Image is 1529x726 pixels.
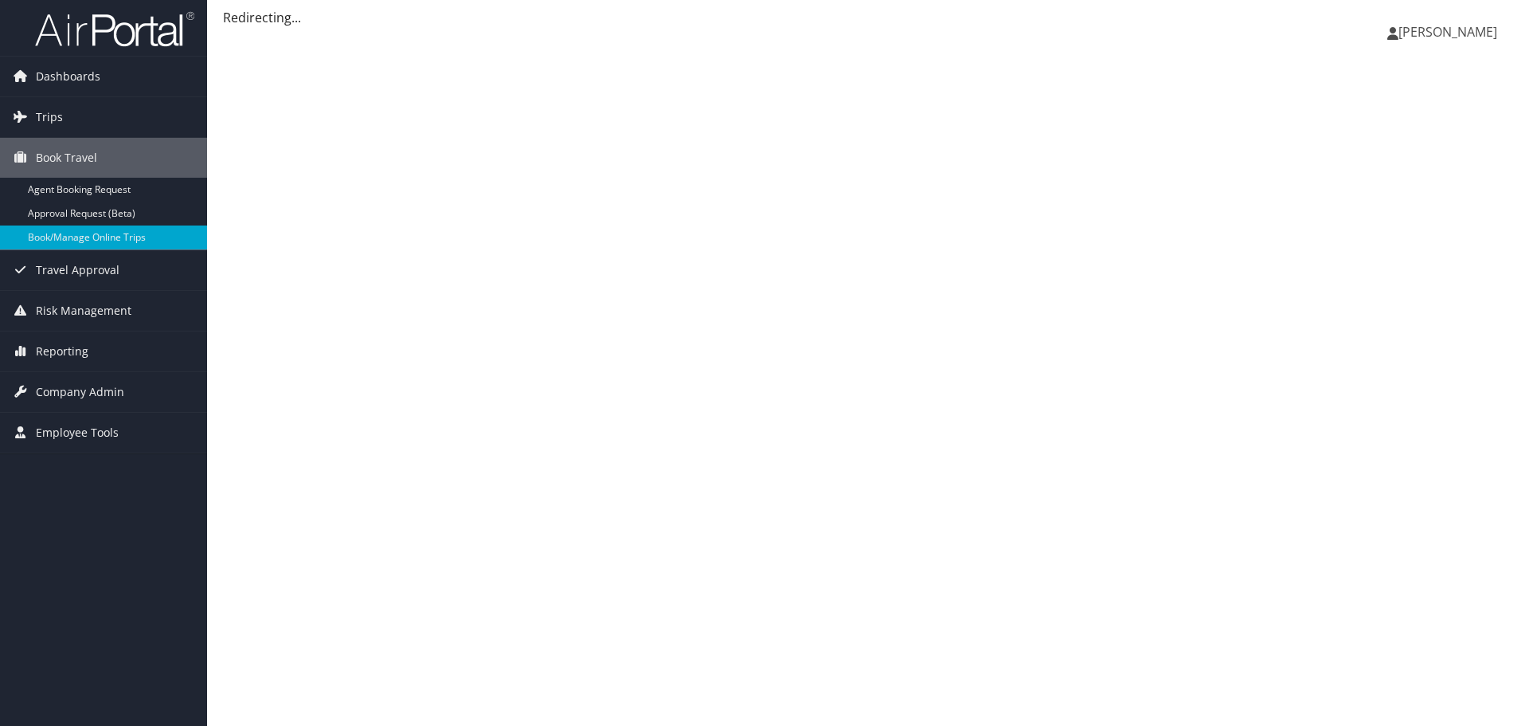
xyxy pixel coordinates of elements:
[36,291,131,331] span: Risk Management
[36,332,88,371] span: Reporting
[35,10,194,48] img: airportal-logo.png
[1398,23,1497,41] span: [PERSON_NAME]
[36,413,119,453] span: Employee Tools
[223,8,1513,27] div: Redirecting...
[36,138,97,178] span: Book Travel
[1387,8,1513,56] a: [PERSON_NAME]
[36,57,100,96] span: Dashboards
[36,250,119,290] span: Travel Approval
[36,97,63,137] span: Trips
[36,372,124,412] span: Company Admin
